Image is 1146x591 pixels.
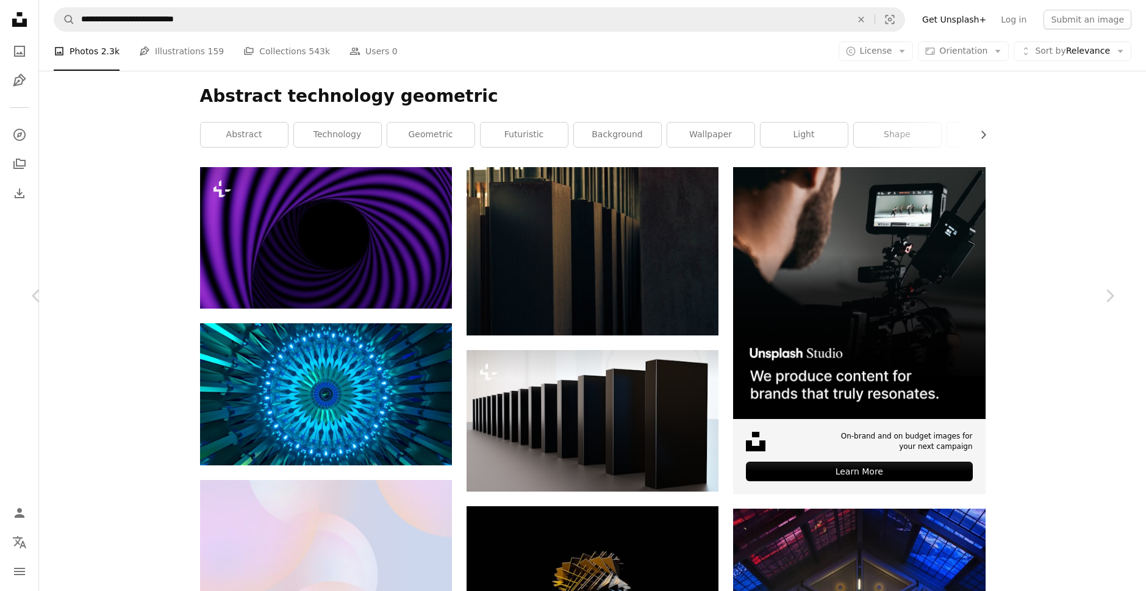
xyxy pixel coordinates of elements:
a: Photos [7,39,32,63]
a: Download History [7,181,32,206]
span: Sort by [1035,46,1065,56]
a: Collections 543k [243,32,330,71]
h1: Abstract technology geometric [200,85,986,107]
button: License [839,41,914,61]
button: Language [7,530,32,554]
a: technology [294,123,381,147]
button: Search Unsplash [54,8,75,31]
button: Orientation [918,41,1009,61]
span: 543k [309,45,330,58]
span: 0 [392,45,398,58]
a: abstract [201,123,288,147]
a: Users 0 [349,32,398,71]
span: Relevance [1035,45,1110,57]
span: On-brand and on budget images for your next campaign [834,431,972,452]
a: geometric [387,123,475,147]
a: On-brand and on budget images for your next campaignLearn More [733,167,985,494]
a: vector [947,123,1034,147]
a: futuristic [481,123,568,147]
button: Clear [848,8,875,31]
a: Illustrations [7,68,32,93]
a: wallpaper [667,123,754,147]
a: a black and purple tunnel with a black center [200,232,452,243]
a: Illustrations 159 [139,32,224,71]
a: Log in / Sign up [7,501,32,525]
div: Learn More [746,462,972,481]
img: gray concrete pillars [467,167,718,335]
a: light [761,123,848,147]
form: Find visuals sitewide [54,7,905,32]
a: gray concrete pillars [467,246,718,257]
button: scroll list to the right [972,123,986,147]
span: Orientation [939,46,987,56]
a: Log in [994,10,1034,29]
button: Visual search [875,8,904,31]
a: Get Unsplash+ [915,10,994,29]
span: License [860,46,892,56]
a: background [574,123,661,147]
img: a row of black boxes sitting next to each other [467,350,718,492]
a: a large blue light [200,389,452,399]
a: Explore [7,123,32,147]
button: Menu [7,559,32,584]
button: Submit an image [1044,10,1131,29]
a: a black background with a picture of a building [467,571,718,582]
a: Next [1073,237,1146,354]
img: a large blue light [200,323,452,465]
span: 159 [208,45,224,58]
button: Sort byRelevance [1014,41,1131,61]
img: file-1631678316303-ed18b8b5cb9cimage [746,432,765,451]
a: a row of black boxes sitting next to each other [467,415,718,426]
a: Collections [7,152,32,176]
img: file-1715652217532-464736461acbimage [733,167,985,419]
a: background pattern [200,569,452,580]
img: a black and purple tunnel with a black center [200,167,452,309]
a: shape [854,123,941,147]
